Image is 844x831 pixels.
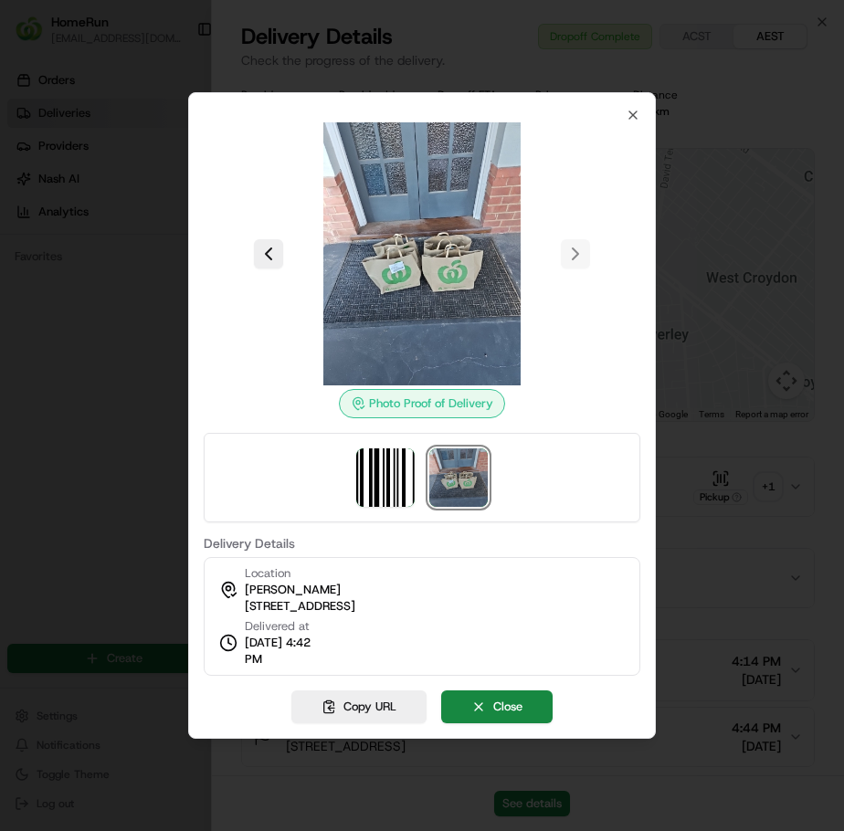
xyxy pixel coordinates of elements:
[441,690,553,723] button: Close
[290,122,554,385] img: photo_proof_of_delivery image
[339,389,505,418] div: Photo Proof of Delivery
[429,448,488,507] img: photo_proof_of_delivery image
[245,565,290,582] span: Location
[245,598,355,615] span: [STREET_ADDRESS]
[245,582,341,598] span: [PERSON_NAME]
[291,690,427,723] button: Copy URL
[245,618,329,635] span: Delivered at
[245,635,329,668] span: [DATE] 4:42 PM
[356,448,415,507] img: barcode_scan_on_pickup image
[204,537,640,550] label: Delivery Details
